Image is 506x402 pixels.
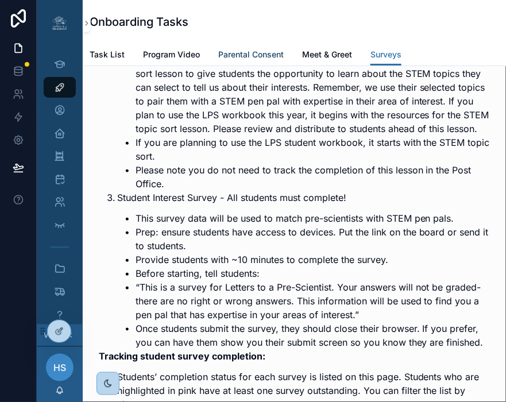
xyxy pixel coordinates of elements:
a: Surveys [370,44,401,66]
span: Program Video [143,49,200,60]
span: Meet & Greet [302,49,352,60]
li: Please note you do not need to track the completion of this lesson in the Post Office. [136,163,490,191]
strong: Tracking student survey completion: [99,350,265,362]
span: Task List [90,49,125,60]
span: Parental Consent [218,49,284,60]
li: After students take the pre-program survey, you should facilitate the STEM topic sort lesson to g... [136,53,490,136]
li: Provide students with ~10 minutes to complete the survey. [136,253,490,266]
a: Meet & Greet [302,44,352,67]
span: HS [53,361,66,374]
li: If you are planning to use the LPS student workbook, it starts with the STEM topic sort. [136,136,490,163]
img: App logo [51,14,69,32]
p: Student Interest Survey - All students must complete! [117,191,490,204]
a: Task List [90,44,125,67]
span: Surveys [370,49,401,60]
a: Parental Consent [218,44,284,67]
li: This survey data will be used to match pre-scientists with STEM pen pals. [136,211,490,225]
li: Before starting, tell students: [136,266,490,280]
h1: Onboarding Tasks [90,14,188,30]
li: Once students submit the survey, they should close their browser. If you prefer, you can have the... [136,322,490,349]
a: Program Video [143,44,200,67]
div: scrollable content [37,46,83,324]
li: “This is a survey for Letters to a Pre-Scientist. Your answers will not be graded- there are no r... [136,280,490,322]
li: Prep: ensure students have access to devices. Put the link on the board or send it to students. [136,225,490,253]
